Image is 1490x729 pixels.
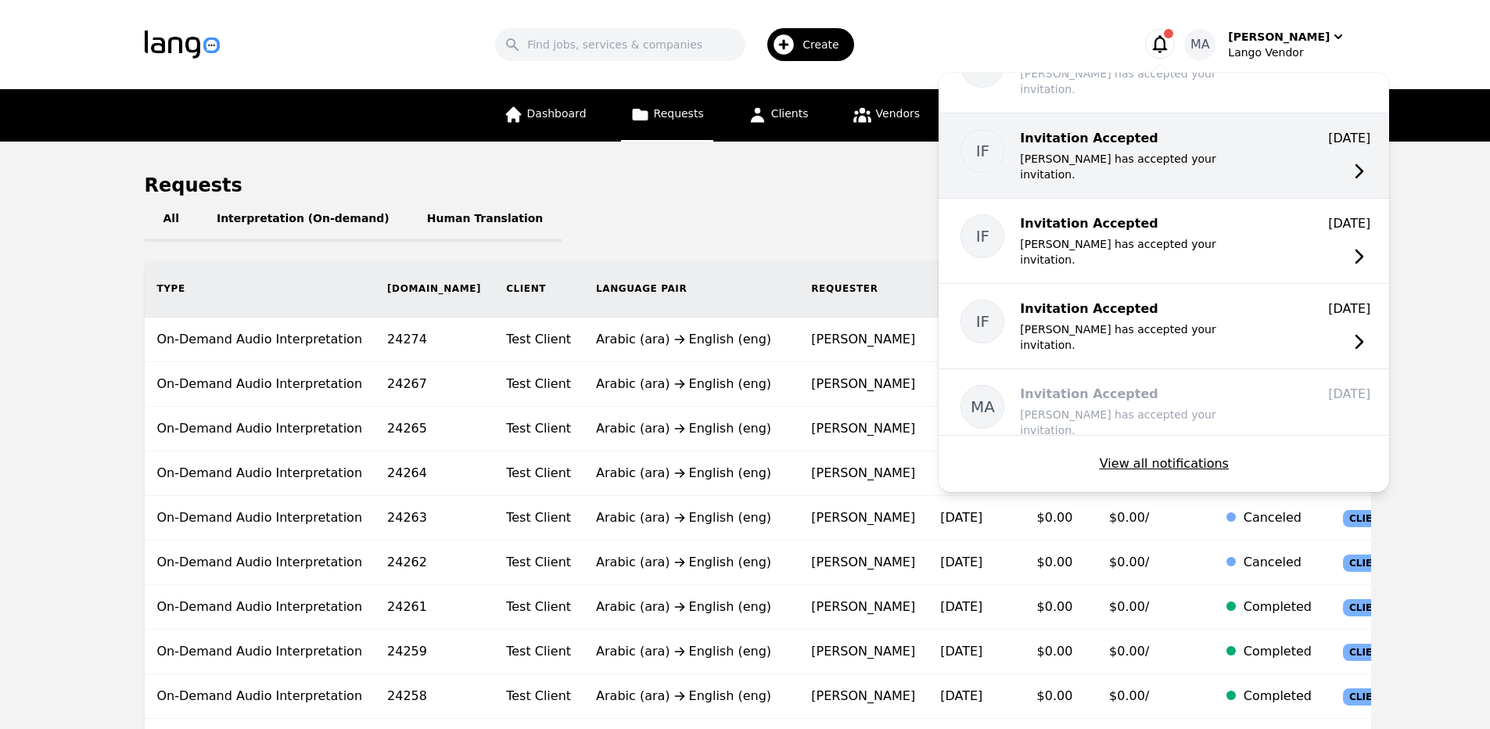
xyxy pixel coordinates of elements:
[583,260,799,318] th: Language Pair
[1190,35,1210,54] span: MA
[940,510,982,525] time: [DATE]
[375,630,494,674] td: 24259
[799,496,928,540] td: [PERSON_NAME]
[1328,216,1370,231] time: [DATE]
[145,318,375,362] td: On-Demand Audio Interpretation
[375,585,494,630] td: 24261
[1343,510,1392,527] span: Client
[1100,454,1229,473] button: View all notifications
[145,362,375,407] td: On-Demand Audio Interpretation
[145,260,375,318] th: Type
[198,198,408,242] button: Interpretation (On-demand)
[1244,553,1312,572] div: Canceled
[1184,29,1345,60] button: MA[PERSON_NAME]Lango Vendor
[1109,599,1149,614] span: $0.00/
[145,540,375,585] td: On-Demand Audio Interpretation
[1020,236,1270,268] p: [PERSON_NAME] has accepted your invitation.
[1244,687,1312,706] div: Completed
[1025,585,1097,630] td: $0.00
[1343,555,1392,572] span: Client
[799,674,928,719] td: [PERSON_NAME]
[145,198,198,242] button: All
[145,630,375,674] td: On-Demand Audio Interpretation
[1343,688,1392,706] span: Client
[145,585,375,630] td: On-Demand Audio Interpretation
[971,396,995,418] span: MA
[799,362,928,407] td: [PERSON_NAME]
[1109,644,1149,659] span: $0.00/
[495,28,745,61] input: Find jobs, services & companies
[145,407,375,451] td: On-Demand Audio Interpretation
[799,260,928,318] th: Requester
[494,630,583,674] td: Test Client
[145,496,375,540] td: On-Demand Audio Interpretation
[527,107,587,120] span: Dashboard
[1020,151,1270,182] p: [PERSON_NAME] has accepted your invitation.
[799,318,928,362] td: [PERSON_NAME]
[771,107,809,120] span: Clients
[145,674,375,719] td: On-Demand Audio Interpretation
[408,198,562,242] button: Human Translation
[928,260,1024,318] th: Submission Date
[1020,214,1270,233] p: Invitation Accepted
[1109,688,1149,703] span: $0.00/
[375,407,494,451] td: 24265
[145,451,375,496] td: On-Demand Audio Interpretation
[494,496,583,540] td: Test Client
[976,311,989,332] span: IF
[494,674,583,719] td: Test Client
[1228,45,1345,60] div: Lango Vendor
[799,451,928,496] td: [PERSON_NAME]
[1328,386,1370,401] time: [DATE]
[1020,300,1270,318] p: Invitation Accepted
[976,225,989,247] span: IF
[799,407,928,451] td: [PERSON_NAME]
[1228,29,1330,45] div: [PERSON_NAME]
[596,508,786,527] div: Arabic (ara) English (eng)
[799,630,928,674] td: [PERSON_NAME]
[940,644,982,659] time: [DATE]
[375,496,494,540] td: 24263
[940,599,982,614] time: [DATE]
[976,140,989,162] span: IF
[494,89,596,142] a: Dashboard
[1020,129,1270,148] p: Invitation Accepted
[375,260,494,318] th: [DOMAIN_NAME]
[596,642,786,661] div: Arabic (ara) English (eng)
[375,674,494,719] td: 24258
[1025,630,1097,674] td: $0.00
[802,37,850,52] span: Create
[1109,555,1149,569] span: $0.00/
[1025,496,1097,540] td: $0.00
[1328,301,1370,316] time: [DATE]
[596,598,786,616] div: Arabic (ara) English (eng)
[1244,642,1312,661] div: Completed
[494,585,583,630] td: Test Client
[1020,321,1270,353] p: [PERSON_NAME] has accepted your invitation.
[494,362,583,407] td: Test Client
[494,260,583,318] th: Client
[843,89,929,142] a: Vendors
[1328,131,1370,145] time: [DATE]
[145,31,220,59] img: Logo
[1020,66,1270,97] p: [PERSON_NAME] has accepted your invitation.
[799,585,928,630] td: [PERSON_NAME]
[1343,599,1392,616] span: Client
[494,451,583,496] td: Test Client
[1343,644,1392,661] span: Client
[494,407,583,451] td: Test Client
[596,687,786,706] div: Arabic (ara) English (eng)
[799,540,928,585] td: [PERSON_NAME]
[145,173,242,198] h1: Requests
[494,540,583,585] td: Test Client
[1020,385,1270,404] p: Invitation Accepted
[596,464,786,483] div: Arabic (ara) English (eng)
[940,555,982,569] time: [DATE]
[654,107,704,120] span: Requests
[1020,407,1270,438] p: [PERSON_NAME] has accepted your invitation.
[494,318,583,362] td: Test Client
[1244,598,1312,616] div: Completed
[621,89,713,142] a: Requests
[596,375,786,393] div: Arabic (ara) English (eng)
[375,540,494,585] td: 24262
